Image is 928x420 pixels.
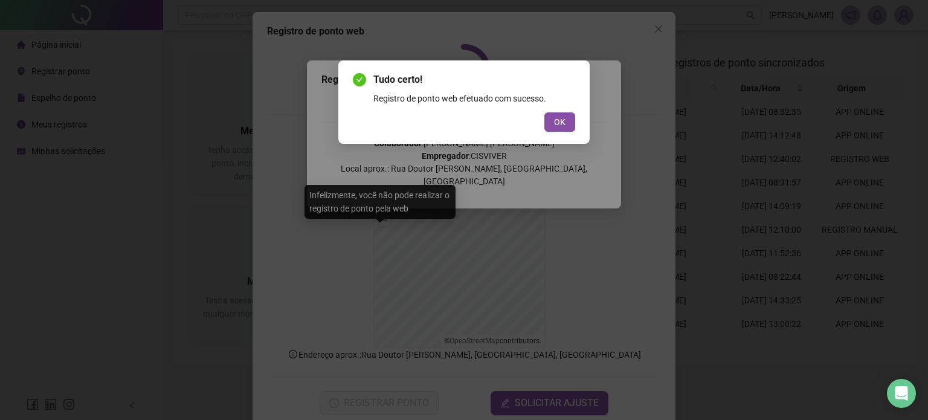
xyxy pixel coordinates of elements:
[554,115,565,129] span: OK
[887,379,916,408] div: Open Intercom Messenger
[373,73,575,87] span: Tudo certo!
[373,92,575,105] div: Registro de ponto web efetuado com sucesso.
[353,73,366,86] span: check-circle
[544,112,575,132] button: OK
